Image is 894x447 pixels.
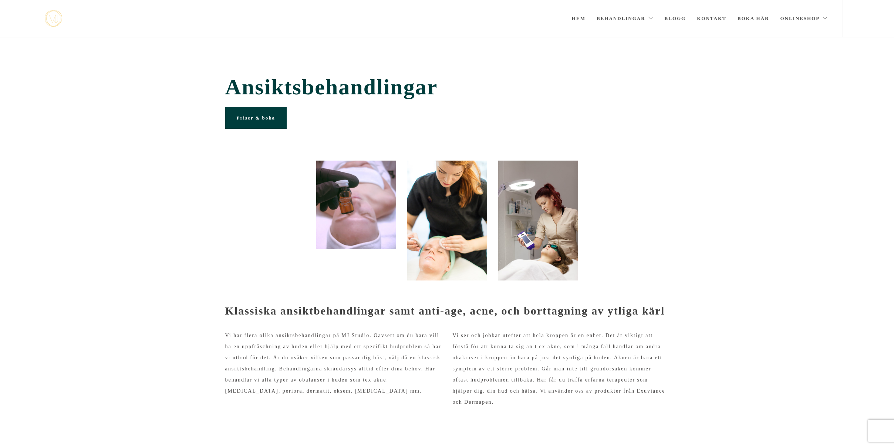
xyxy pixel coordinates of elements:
img: 20200316_113429315_iOS [316,161,396,249]
span: Vi har flera olika ansiktsbehandlingar på MJ Studio. Oavsett om du bara vill ha en uppfräschning ... [225,333,441,394]
span: - [225,434,228,440]
img: evh_NF_2018_90598 (1) [498,161,578,280]
img: mjstudio [45,10,62,27]
span: Ansiktsbehandlingar [225,74,669,100]
strong: Klassiska ansiktbehandlingar samt anti-age, acne, och borttagning av ytliga kärl [225,305,665,317]
img: Portömning Stockholm [407,161,487,280]
a: Priser & boka [225,107,287,129]
a: mjstudio mjstudio mjstudio [45,10,62,27]
span: Priser & boka [237,115,275,121]
span: Vi ser och jobbar utefter att hela kroppen är en enhet. Det är viktigt att förstå för att kunna t... [453,333,665,405]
